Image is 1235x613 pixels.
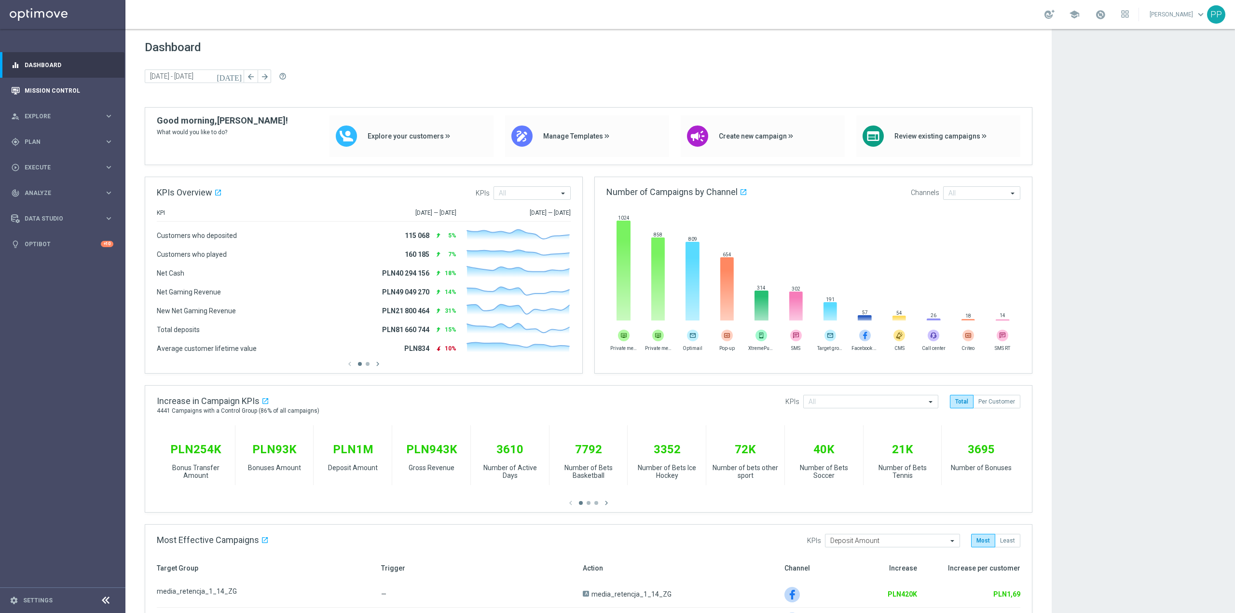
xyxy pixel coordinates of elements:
[104,137,113,146] i: keyboard_arrow_right
[25,165,104,170] span: Execute
[11,61,114,69] button: equalizer Dashboard
[25,113,104,119] span: Explore
[11,215,114,223] button: Data Studio keyboard_arrow_right
[104,214,113,223] i: keyboard_arrow_right
[25,139,104,145] span: Plan
[1069,9,1080,20] span: school
[11,189,20,197] i: track_changes
[23,598,53,603] a: Settings
[11,61,20,70] i: equalizer
[25,231,101,257] a: Optibot
[11,189,104,197] div: Analyze
[11,231,113,257] div: Optibot
[1149,7,1207,22] a: [PERSON_NAME]keyboard_arrow_down
[11,240,114,248] button: lightbulb Optibot +10
[25,52,113,78] a: Dashboard
[11,163,20,172] i: play_circle_outline
[11,112,114,120] button: person_search Explore keyboard_arrow_right
[11,138,104,146] div: Plan
[11,240,20,249] i: lightbulb
[1207,5,1225,24] div: PP
[104,111,113,121] i: keyboard_arrow_right
[10,596,18,605] i: settings
[11,78,113,103] div: Mission Control
[1195,9,1206,20] span: keyboard_arrow_down
[101,241,113,247] div: +10
[25,78,113,103] a: Mission Control
[11,214,104,223] div: Data Studio
[11,138,20,146] i: gps_fixed
[11,164,114,171] button: play_circle_outline Execute keyboard_arrow_right
[11,138,114,146] button: gps_fixed Plan keyboard_arrow_right
[25,190,104,196] span: Analyze
[11,112,104,121] div: Explore
[11,189,114,197] button: track_changes Analyze keyboard_arrow_right
[11,163,104,172] div: Execute
[25,216,104,222] span: Data Studio
[104,163,113,172] i: keyboard_arrow_right
[104,188,113,197] i: keyboard_arrow_right
[11,112,20,121] i: person_search
[11,52,113,78] div: Dashboard
[11,87,114,95] button: Mission Control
